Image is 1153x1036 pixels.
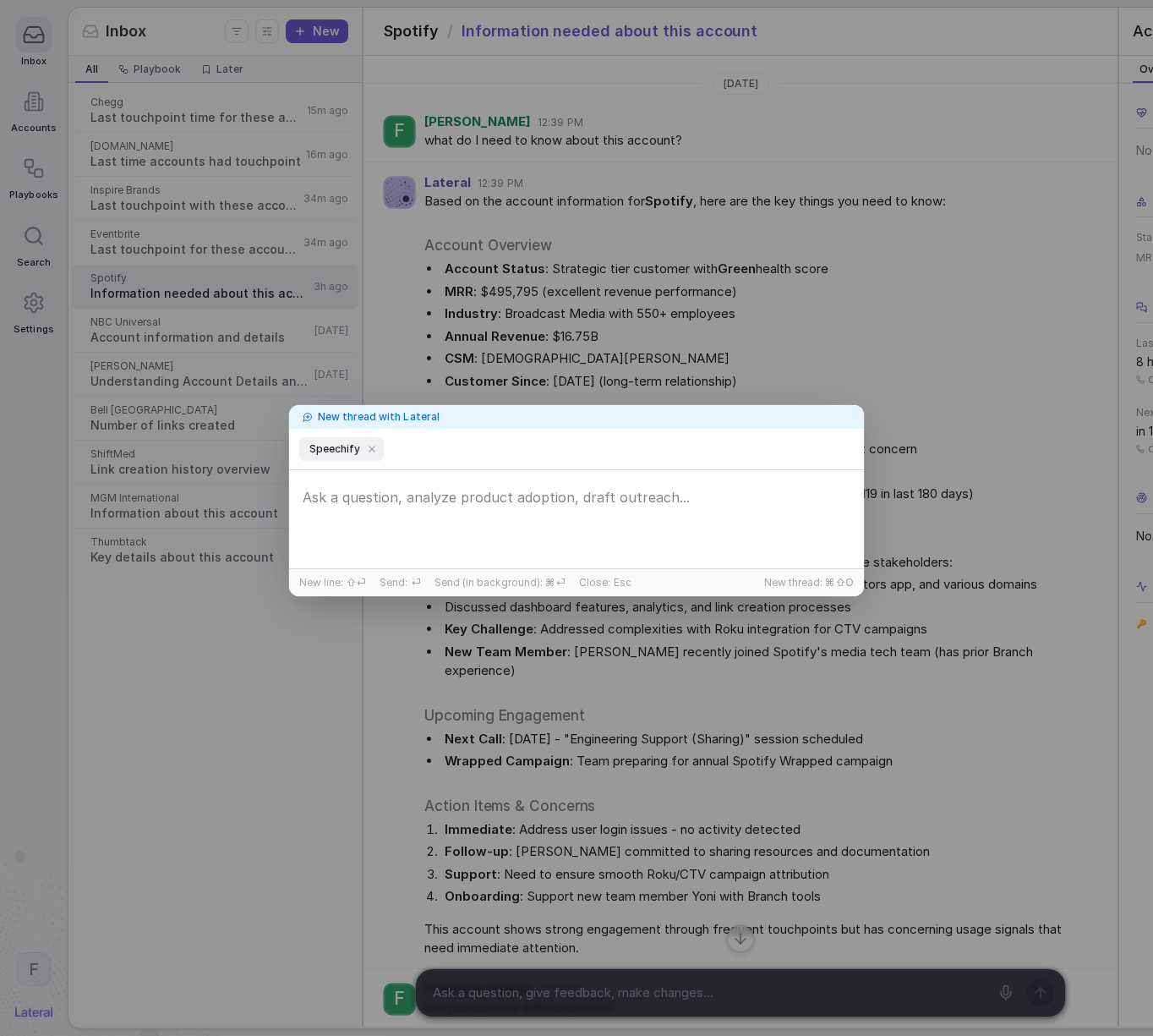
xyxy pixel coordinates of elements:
[764,576,854,589] span: New thread: ⌘⇧O
[299,576,366,589] span: New line: ⇧⏎
[579,576,631,589] span: Close: Esc
[318,410,440,424] span: New thread with Lateral
[309,442,360,456] span: Speechify
[380,576,420,589] span: Send: ⏎
[434,576,566,589] span: Send (in background): ⌘⏎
